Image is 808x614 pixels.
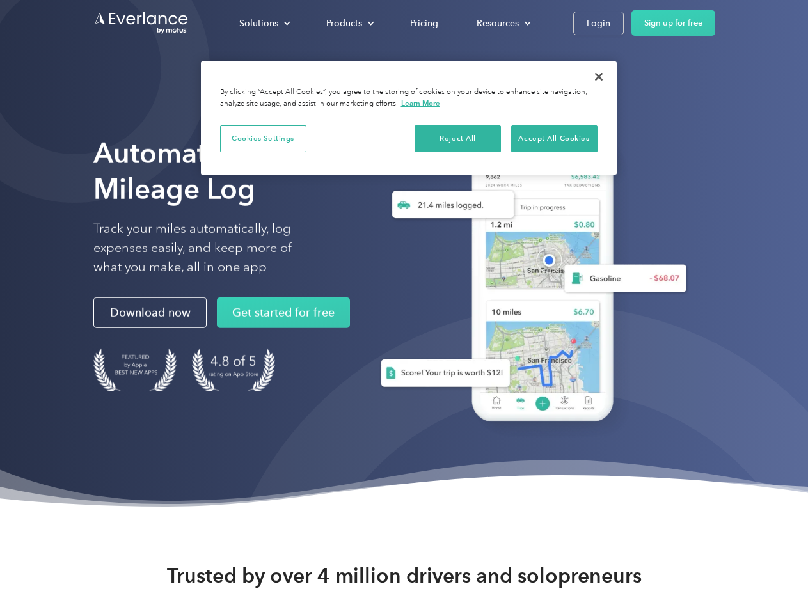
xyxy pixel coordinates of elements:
div: Products [326,15,362,31]
div: By clicking “Accept All Cookies”, you agree to the storing of cookies on your device to enhance s... [220,87,598,109]
a: More information about your privacy, opens in a new tab [401,98,440,107]
button: Accept All Cookies [511,125,598,152]
div: Pricing [410,15,438,31]
div: Products [313,12,384,35]
button: Close [585,63,613,91]
div: Solutions [239,15,278,31]
p: Track your miles automatically, log expenses easily, and keep more of what you make, all in one app [93,219,322,277]
a: Download now [93,297,207,328]
a: Login [573,12,624,35]
img: 4.9 out of 5 stars on the app store [192,349,275,391]
a: Get started for free [217,297,350,328]
div: Resources [464,12,541,35]
a: Sign up for free [631,10,715,36]
button: Cookies Settings [220,125,306,152]
div: Login [587,15,610,31]
div: Resources [477,15,519,31]
strong: Trusted by over 4 million drivers and solopreneurs [167,563,642,588]
div: Solutions [226,12,301,35]
div: Cookie banner [201,61,617,175]
a: Pricing [397,12,451,35]
button: Reject All [415,125,501,152]
img: Badge for Featured by Apple Best New Apps [93,349,177,391]
a: Go to homepage [93,11,189,35]
img: Everlance, mileage tracker app, expense tracking app [360,122,697,441]
div: Privacy [201,61,617,175]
